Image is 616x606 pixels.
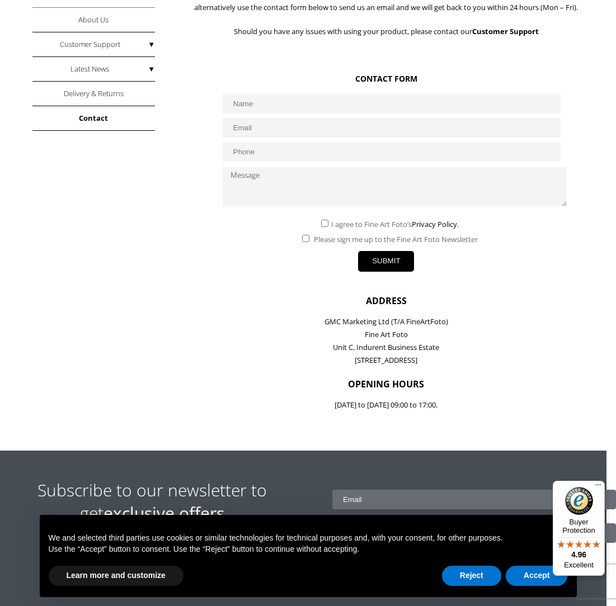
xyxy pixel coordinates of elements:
[506,566,568,586] button: Accept
[332,490,616,509] input: Email
[412,219,457,229] a: Privacy Policy
[553,561,605,570] p: Excellent
[104,501,224,524] strong: exclusive offers
[49,544,568,555] p: Use the “Accept” button to consent. Use the “Reject” button to continue without accepting.
[181,378,591,390] h2: OPENING HOURS
[223,73,551,84] h3: CONTACT FORM
[181,399,591,411] p: [DATE] to [DATE] 09:00 to 17:00.
[312,234,478,244] span: Please sign me up to the Fine Art Foto Newsletter
[32,8,156,32] a: About Us
[223,118,561,138] input: Email
[181,315,591,367] p: GMC Marketing Ltd (T/A FineArtFoto) Fine Art Foto Unit C, Indurent Business Estate [STREET_ADDRESS]
[472,26,539,36] strong: Customer Support
[32,57,156,82] a: Latest News
[223,214,551,229] div: I agree to Fine Art Foto’s .
[181,295,591,307] h2: ADDRESS
[358,251,414,272] input: SUBMIT
[6,479,299,524] h2: Subscribe to our newsletter to get
[591,481,605,494] button: Menu
[31,506,586,606] div: Notice
[49,566,184,586] button: Learn more and customize
[565,487,593,515] img: Trusted Shops Trustmark
[181,25,591,38] p: Should you have any issues with using your product, please contact our
[223,142,561,162] input: Phone
[553,518,605,534] p: Buyer Protection
[223,94,561,113] input: Name
[571,550,586,559] span: 4.96
[32,82,156,106] a: Delivery & Returns
[442,566,501,586] button: Reject
[32,32,156,57] a: Customer Support
[32,106,156,131] a: Contact
[553,481,605,576] button: Trusted Shops TrustmarkBuyer Protection4.96Excellent
[49,533,568,544] p: We and selected third parties use cookies or similar technologies for technical purposes and, wit...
